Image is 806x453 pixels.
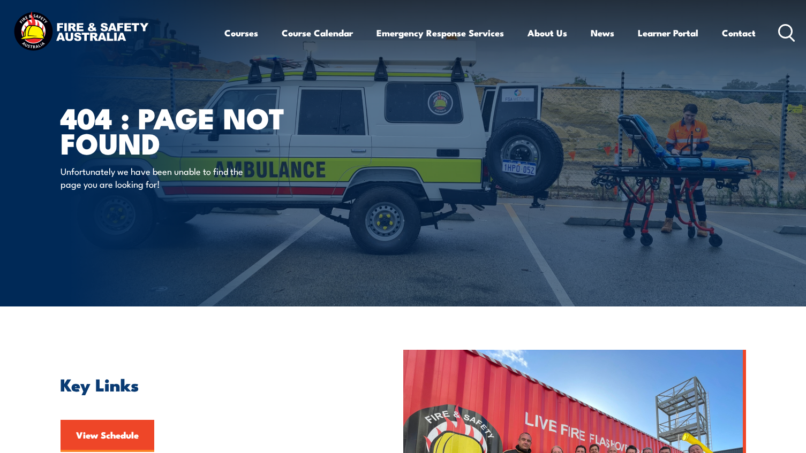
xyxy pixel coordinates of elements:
[376,19,504,47] a: Emergency Response Services
[722,19,756,47] a: Contact
[224,19,258,47] a: Courses
[61,105,325,155] h1: 404 : Page Not Found
[61,420,154,452] a: View Schedule
[638,19,698,47] a: Learner Portal
[591,19,614,47] a: News
[61,377,354,391] h2: Key Links
[282,19,353,47] a: Course Calendar
[528,19,567,47] a: About Us
[61,165,256,190] p: Unfortunately we have been unable to find the page you are looking for!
